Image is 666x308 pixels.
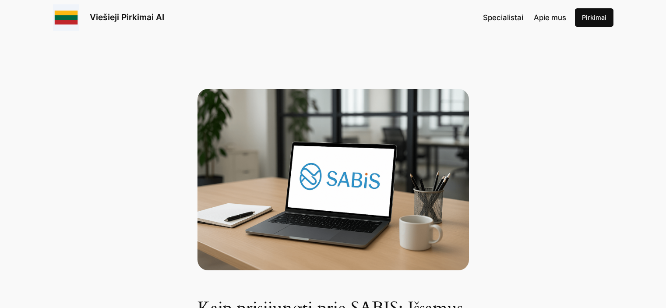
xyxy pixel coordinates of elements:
[90,12,164,22] a: Viešieji Pirkimai AI
[53,4,79,31] img: Viešieji pirkimai logo
[575,8,613,27] a: Pirkimai
[197,89,469,270] img: Sabis
[534,12,566,23] a: Apie mus
[483,12,523,23] a: Specialistai
[534,13,566,22] span: Apie mus
[483,12,566,23] nav: Navigation
[483,13,523,22] span: Specialistai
